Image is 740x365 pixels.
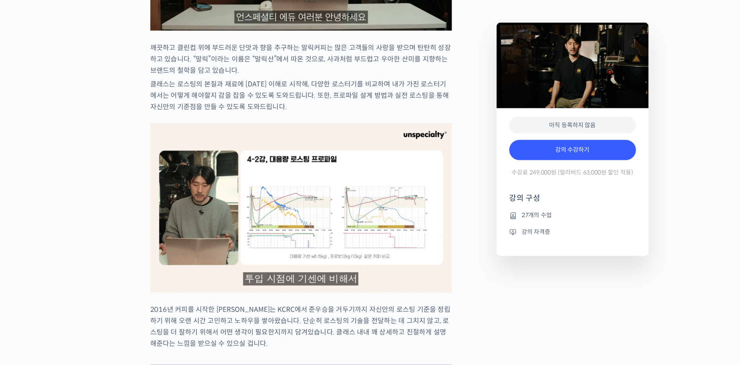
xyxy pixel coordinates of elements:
[472,205,589,221] h4: 강의 구성
[101,248,150,268] a: 설정
[52,248,101,268] a: 대화
[2,248,52,268] a: 홈
[139,308,419,350] p: 2016년 커피를 시작한 [PERSON_NAME]는 KCRC에서 준우승을 거두기까지 자신만의 로스팅 기준을 정립하기 위해 오랜 시간 고민하고 노하우을 쌓아왔습니다. 단순히 로...
[139,99,419,131] p: 클래스는 로스팅의 본질과 재료에 [DATE] 이해로 시작해, 다양한 로스터기를 비교하며 내가 가진 로스터기에서는 어떻게 해야할지 감을 잡을 수 있도록 도와드립니다. 또한, 프...
[139,65,419,97] p: 깨끗하고 클린컵 위에 부드러운 단맛과 향을 추구하는 말릭커피는 많은 고객들의 사랑을 받으며 탄탄히 성장하고 있습니다. “말릭”이라는 이름은 “말릭산”에서 따온 것으로, 사과처...
[472,221,589,231] li: 27개의 수업
[472,237,589,246] li: 강의 자격증
[474,183,587,190] span: 수강료 249,000원 (얼리버드 63,000원 할인 적용)
[25,260,29,266] span: 홈
[472,135,589,151] div: 아직 등록하지 않음
[72,260,81,266] span: 대화
[472,156,589,175] a: 강의 수강하기
[121,260,130,266] span: 설정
